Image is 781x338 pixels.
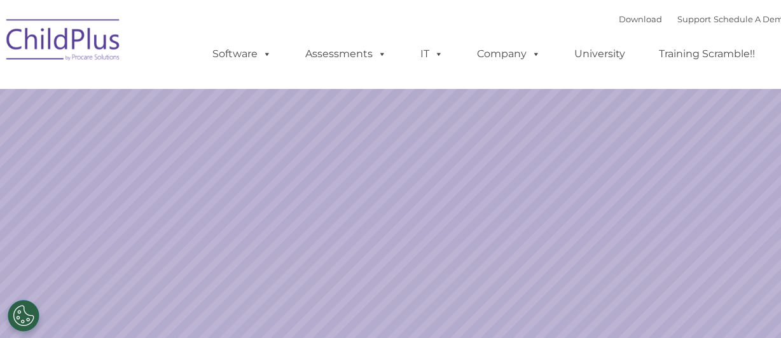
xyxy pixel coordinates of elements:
button: Cookies Settings [8,300,39,332]
a: Software [200,41,284,67]
a: IT [408,41,456,67]
a: Support [677,14,711,24]
a: Company [464,41,553,67]
a: University [562,41,638,67]
a: Training Scramble!! [646,41,768,67]
a: Assessments [293,41,399,67]
a: Download [619,14,662,24]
